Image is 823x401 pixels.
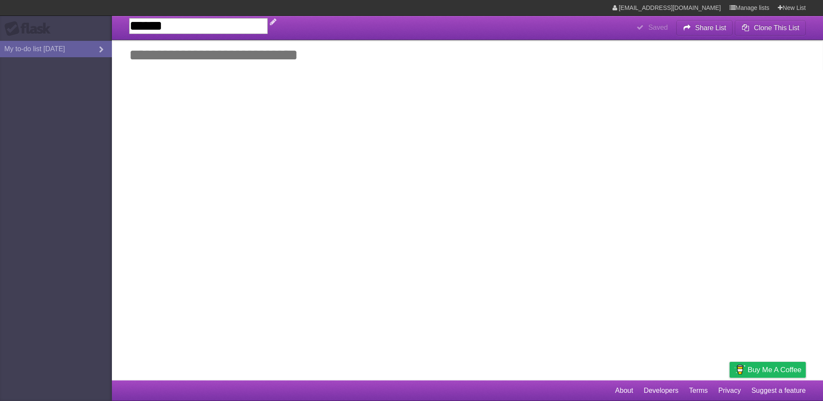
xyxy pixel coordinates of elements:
[676,20,733,36] button: Share List
[689,382,708,399] a: Terms
[648,24,668,31] b: Saved
[695,24,726,31] b: Share List
[752,382,806,399] a: Suggest a feature
[730,362,806,378] a: Buy me a coffee
[735,20,806,36] button: Clone This List
[748,362,801,377] span: Buy me a coffee
[644,382,678,399] a: Developers
[615,382,633,399] a: About
[754,24,799,31] b: Clone This List
[718,382,741,399] a: Privacy
[4,21,56,37] div: Flask
[734,362,746,377] img: Buy me a coffee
